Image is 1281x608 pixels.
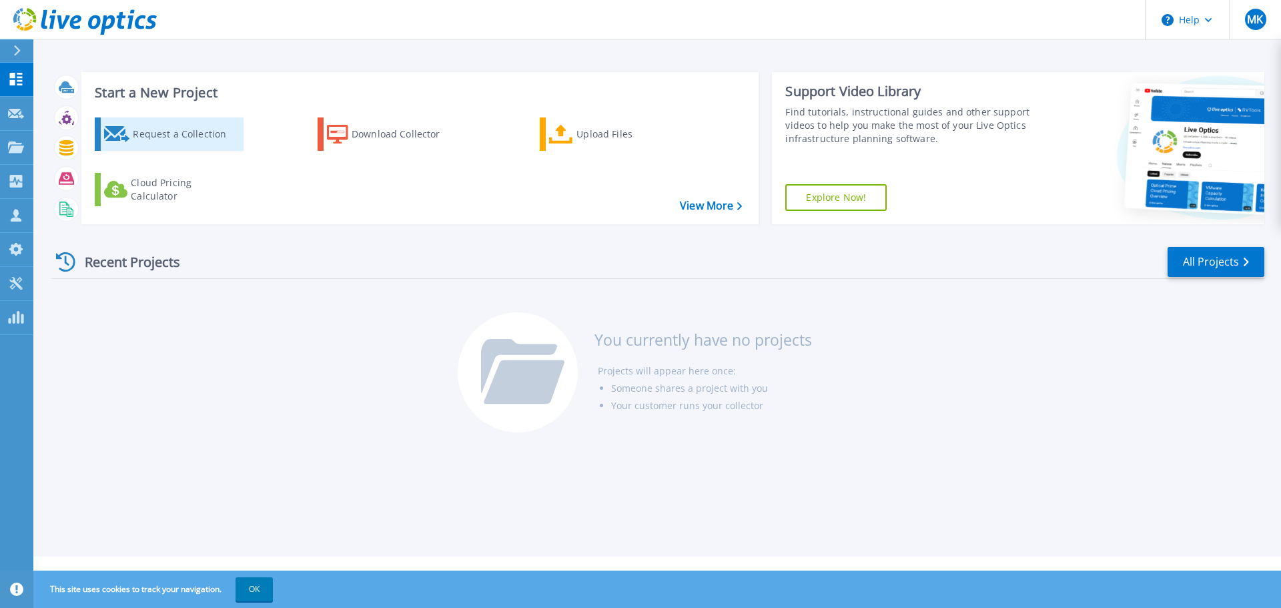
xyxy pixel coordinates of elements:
h3: Start a New Project [95,85,742,100]
h3: You currently have no projects [594,332,812,347]
a: Explore Now! [785,184,887,211]
div: Find tutorials, instructional guides and other support videos to help you make the most of your L... [785,105,1036,145]
a: Cloud Pricing Calculator [95,173,244,206]
a: Upload Files [540,117,689,151]
a: All Projects [1168,247,1264,277]
a: Download Collector [318,117,466,151]
a: View More [680,200,742,212]
li: Someone shares a project with you [611,380,812,397]
div: Download Collector [352,121,458,147]
div: Upload Files [576,121,683,147]
div: Support Video Library [785,83,1036,100]
a: Request a Collection [95,117,244,151]
div: Cloud Pricing Calculator [131,176,238,203]
li: Your customer runs your collector [611,397,812,414]
li: Projects will appear here once: [598,362,812,380]
span: This site uses cookies to track your navigation. [37,577,273,601]
button: OK [236,577,273,601]
span: MK [1247,14,1263,25]
div: Request a Collection [133,121,240,147]
div: Recent Projects [51,246,198,278]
